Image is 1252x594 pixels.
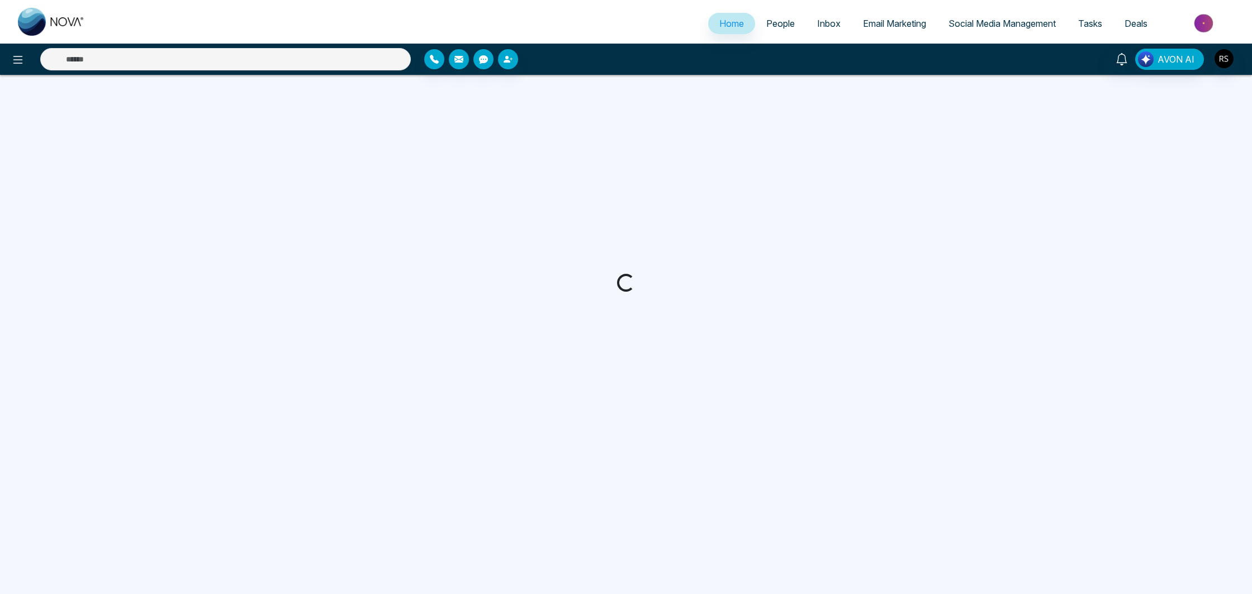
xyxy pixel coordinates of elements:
[1164,11,1245,36] img: Market-place.gif
[18,8,85,36] img: Nova CRM Logo
[1078,18,1102,29] span: Tasks
[949,18,1056,29] span: Social Media Management
[937,13,1067,34] a: Social Media Management
[1135,49,1204,70] button: AVON AI
[863,18,926,29] span: Email Marketing
[1138,51,1154,67] img: Lead Flow
[1125,18,1147,29] span: Deals
[817,18,841,29] span: Inbox
[1215,49,1234,68] img: User Avatar
[806,13,852,34] a: Inbox
[1158,53,1194,66] span: AVON AI
[1113,13,1159,34] a: Deals
[719,18,744,29] span: Home
[708,13,755,34] a: Home
[1067,13,1113,34] a: Tasks
[755,13,806,34] a: People
[766,18,795,29] span: People
[852,13,937,34] a: Email Marketing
